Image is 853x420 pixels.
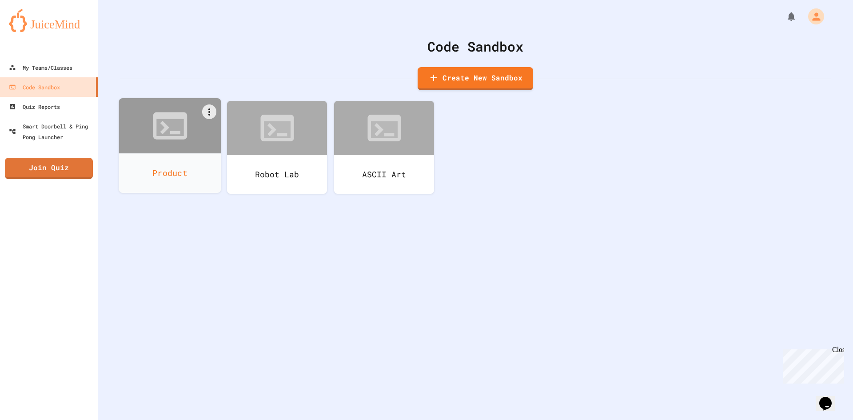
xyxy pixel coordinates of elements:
iframe: chat widget [779,346,844,384]
div: My Teams/Classes [9,62,72,73]
a: Robot Lab [227,101,327,194]
div: Smart Doorbell & Ping Pong Launcher [9,121,94,142]
div: Product [119,153,221,193]
div: ASCII Art [334,155,434,194]
a: Join Quiz [5,158,93,179]
iframe: chat widget [816,384,844,411]
a: Product [119,98,221,193]
div: My Notifications [769,9,799,24]
div: Chat with us now!Close [4,4,61,56]
div: My Account [799,6,826,27]
img: logo-orange.svg [9,9,89,32]
div: Quiz Reports [9,101,60,112]
div: Code Sandbox [9,82,60,92]
div: Robot Lab [227,155,327,194]
div: Code Sandbox [120,36,831,56]
a: Create New Sandbox [418,67,533,90]
a: ASCII Art [334,101,434,194]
